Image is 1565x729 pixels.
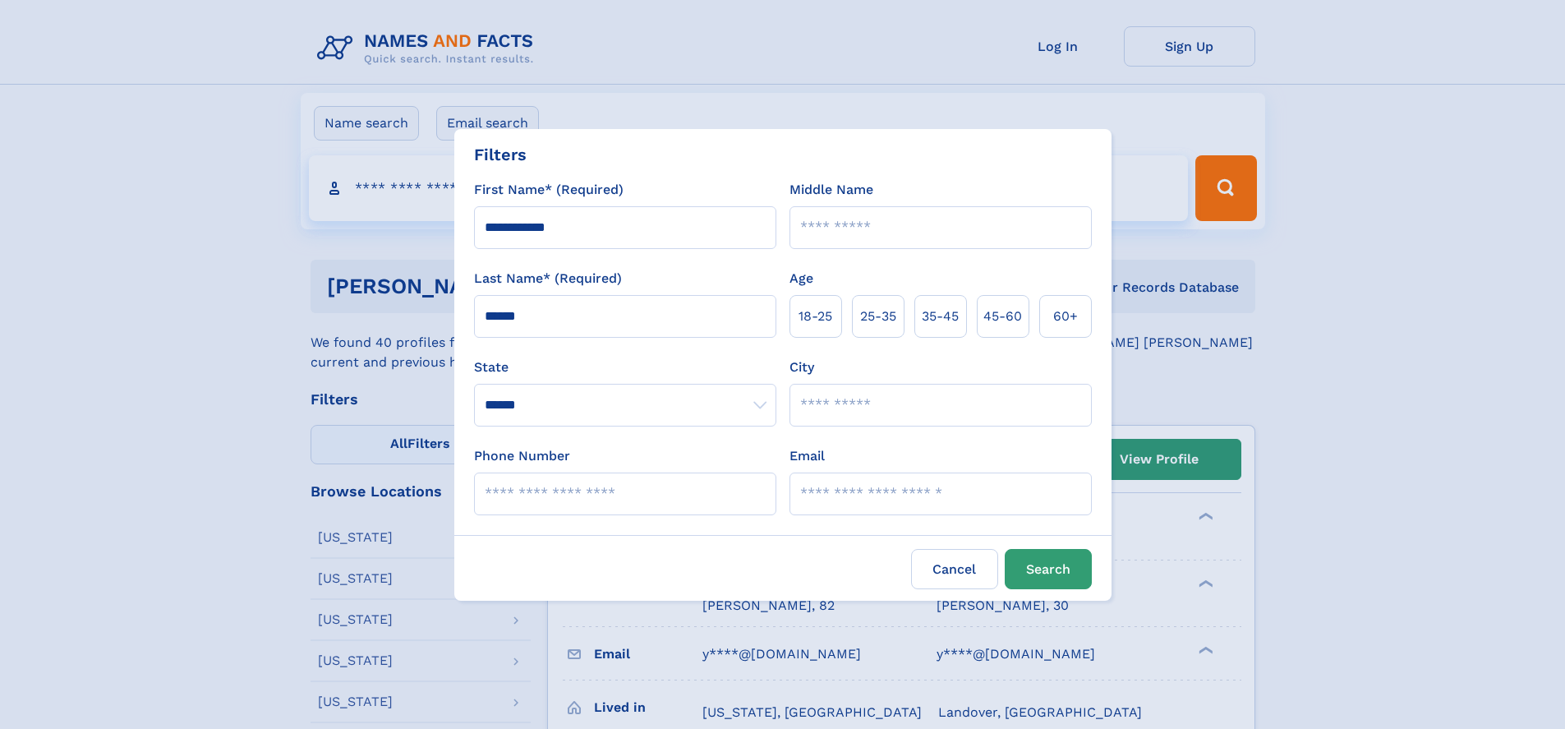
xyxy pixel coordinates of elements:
span: 25‑35 [860,307,896,326]
span: 60+ [1053,307,1078,326]
label: Age [789,269,813,288]
label: First Name* (Required) [474,180,624,200]
label: Cancel [911,549,998,589]
label: State [474,358,776,377]
label: Last Name* (Required) [474,269,622,288]
label: City [789,358,814,377]
label: Phone Number [474,446,570,466]
label: Email [789,446,825,466]
span: 45‑60 [983,307,1022,326]
span: 35‑45 [922,307,959,326]
button: Search [1005,549,1092,589]
div: Filters [474,142,527,167]
span: 18‑25 [799,307,832,326]
label: Middle Name [789,180,873,200]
